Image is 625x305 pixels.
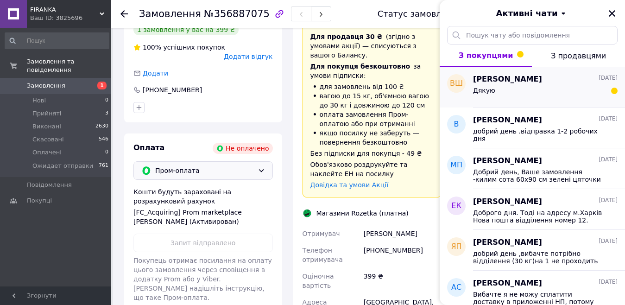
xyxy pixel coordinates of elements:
a: Довідка та умови Акції [310,181,389,189]
button: ВШ[PERSON_NAME][DATE]Дякую [440,67,625,108]
span: Дякую [473,87,495,94]
span: ВШ [450,78,463,89]
span: Отримувач [303,230,340,237]
span: Покупці [27,197,52,205]
span: Оплата [133,143,164,152]
span: 2630 [95,122,108,131]
span: [DATE] [599,278,618,286]
span: [DATE] [599,74,618,82]
button: Запит відправлено [133,234,273,252]
span: добрий день ,вибачте потрібно відділення (30 кг)на 1 не проходить по габаритам ,дякую [473,250,605,265]
div: [PHONE_NUMBER] [362,242,443,268]
input: Пошук чату або повідомлення [447,26,618,44]
span: [DATE] [599,115,618,123]
div: Обов'язково роздрукуйте та наклейте ЕН на посилку [310,160,434,178]
span: Добрий день, Ваше замовлення -килим сота 60х90 см зелені цяточки Сумма до оплати 650 грн Код ЄДРП... [473,168,605,183]
span: В [454,119,459,130]
span: З покупцями [459,51,513,60]
span: Замовлення та повідомлення [27,57,111,74]
span: [DATE] [599,197,618,204]
button: З продавцями [532,44,625,67]
span: ЯП [451,241,461,252]
div: [PHONE_NUMBER] [142,85,203,95]
div: 1 замовлення у вас на 399 ₴ [133,24,239,35]
span: 761 [99,162,108,170]
div: [PERSON_NAME] [362,225,443,242]
div: Не оплачено [213,143,272,154]
span: 1 [97,82,107,89]
div: Статус замовлення [378,9,463,19]
button: МП[PERSON_NAME][DATE]Добрий день, Ваше замовлення -килим сота 60х90 см зелені цяточки Сумма до оп... [440,148,625,189]
span: Оціночна вартість [303,273,334,289]
span: [PERSON_NAME] [473,115,542,126]
span: 0 [105,96,108,105]
span: [PERSON_NAME] [473,197,542,207]
span: 100% [143,44,161,51]
button: Закрити [606,8,618,19]
button: В[PERSON_NAME][DATE]добрий день .відправка 1-2 робочих дня [440,108,625,148]
button: Активні чати [466,7,599,19]
li: оплата замовлення Пром-оплатою або при отриманні [310,110,434,128]
span: Активні чати [496,7,557,19]
span: Виконані [32,122,61,131]
span: №356887075 [204,8,270,19]
span: Оплачені [32,148,62,157]
span: [DATE] [599,237,618,245]
span: ЕК [451,201,461,211]
div: Кошти будуть зараховані на розрахунковий рахунок [133,187,273,226]
li: вагою до 15 кг, об'ємною вагою до 30 кг і довжиною до 120 см [310,91,434,110]
li: для замовлень від 100 ₴ [310,82,434,91]
div: Магазини Rozetka (платна) [314,209,411,218]
span: Доброго дня. Тоді на адресу м.Харків Нова пошта відділення номер 12. Дякую. [473,209,605,224]
input: Пошук [5,32,109,49]
span: Додати [143,70,168,77]
span: Повідомлення [27,181,72,189]
div: за умови підписки: [310,62,434,80]
span: Для покупця безкоштовно [310,63,410,70]
span: Покупець отримає посилання на оплату цього замовлення через сповіщення в додатку Prom або у Viber... [133,257,272,301]
span: Ожидает отправки [32,162,93,170]
div: Повернутися назад [120,9,128,19]
span: Телефон отримувача [303,247,343,263]
li: якщо посилку не заберуть — повернення безкоштовно [310,128,434,147]
span: Скасовані [32,135,64,144]
button: ЯП[PERSON_NAME][DATE]добрий день ,вибачте потрібно відділення (30 кг)на 1 не проходить по габарит... [440,230,625,271]
span: [PERSON_NAME] [473,156,542,166]
span: МП [450,160,462,171]
span: [PERSON_NAME] [473,74,542,85]
div: успішних покупок [133,43,225,52]
span: Замовлення [27,82,65,90]
span: [PERSON_NAME] [473,278,542,289]
button: ЕК[PERSON_NAME][DATE]Доброго дня. Тоді на адресу м.Харків Нова пошта відділення номер 12. Дякую. [440,189,625,230]
div: (згідно з умовами акції) — списуються з вашого Балансу. [310,32,434,60]
div: Без підписки для покупця - 49 ₴ [310,149,434,158]
span: Додати відгук [224,53,272,60]
span: З продавцями [551,51,606,60]
div: [FC_Acquiring] Prom marketplace [PERSON_NAME] (Активирован) [133,208,273,226]
button: З покупцями [440,44,532,67]
span: 0 [105,148,108,157]
span: Нові [32,96,46,105]
span: [PERSON_NAME] [473,237,542,248]
span: FIRANKA [30,6,100,14]
div: 399 ₴ [362,268,443,294]
span: [DATE] [599,156,618,164]
span: Замовлення [139,8,201,19]
span: АС [451,282,461,293]
span: Пром-оплата [155,165,254,176]
span: добрий день .відправка 1-2 робочих дня [473,127,605,142]
span: Прийняті [32,109,61,118]
span: 3 [105,109,108,118]
div: Ваш ID: 3825696 [30,14,111,22]
span: 546 [99,135,108,144]
span: Для продавця 30 ₴ [310,33,383,40]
